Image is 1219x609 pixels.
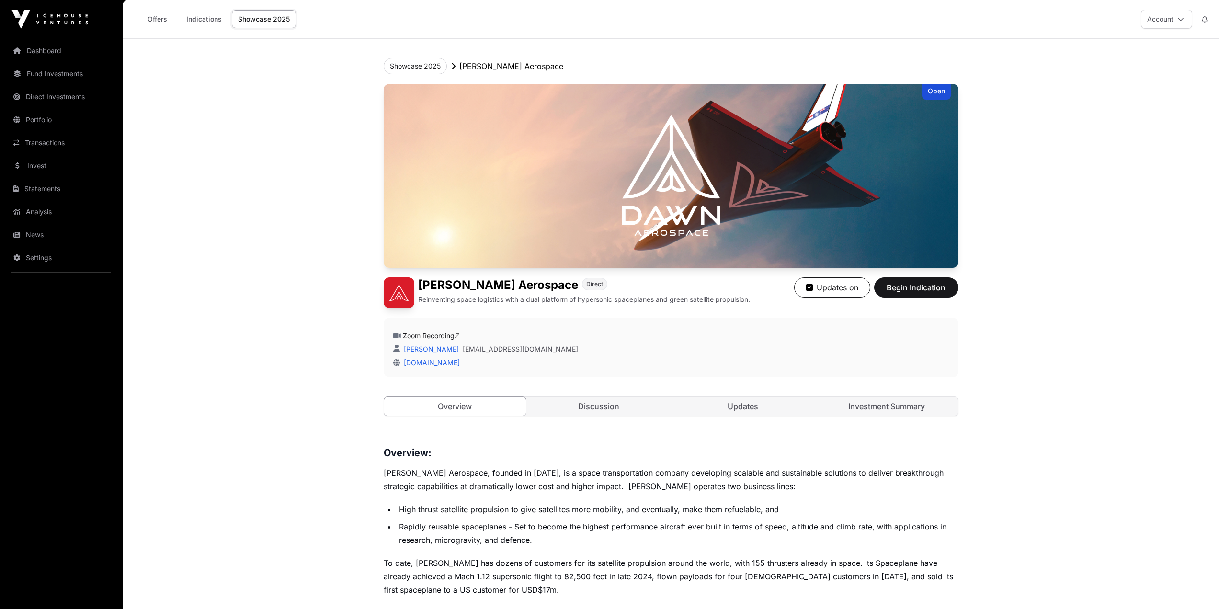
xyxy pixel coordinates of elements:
li: High thrust satellite propulsion to give satellites more mobility, and eventually, make them refu... [396,503,958,516]
span: Begin Indication [886,282,946,293]
span: Direct [586,280,603,288]
nav: Tabs [384,397,958,416]
a: Overview [384,396,527,416]
button: Account [1141,10,1192,29]
p: [PERSON_NAME] Aerospace, founded in [DATE], is a space transportation company developing scalable... [384,466,958,493]
a: Analysis [8,201,115,222]
h3: Overview: [384,445,958,460]
a: Transactions [8,132,115,153]
a: Invest [8,155,115,176]
button: Updates on [794,277,870,298]
a: [EMAIL_ADDRESS][DOMAIN_NAME] [463,345,578,354]
a: Dashboard [8,40,115,61]
p: To date, [PERSON_NAME] has dozens of customers for its satellite propulsion around the world, wit... [384,556,958,597]
h1: [PERSON_NAME] Aerospace [418,277,578,293]
img: Icehouse Ventures Logo [11,10,88,29]
a: Investment Summary [816,397,958,416]
li: Rapidly reusable spaceplanes - Set to become the highest performance aircraft ever built in terms... [396,520,958,547]
a: [DOMAIN_NAME] [400,358,460,367]
a: Updates [672,397,814,416]
a: Begin Indication [874,287,958,297]
a: Portfolio [8,109,115,130]
img: Dawn Aerospace [384,84,958,268]
img: Dawn Aerospace [384,277,414,308]
a: Fund Investments [8,63,115,84]
p: [PERSON_NAME] Aerospace [459,60,563,72]
p: Reinventing space logistics with a dual platform of hypersonic spaceplanes and green satellite pr... [418,295,750,304]
a: Discussion [528,397,670,416]
button: Begin Indication [874,277,958,298]
a: Showcase 2025 [232,10,296,28]
a: News [8,224,115,245]
a: Indications [180,10,228,28]
a: Statements [8,178,115,199]
a: Zoom Recording [403,332,460,340]
div: Open [922,84,951,100]
a: Direct Investments [8,86,115,107]
a: Settings [8,247,115,268]
a: Offers [138,10,176,28]
a: [PERSON_NAME] [402,345,459,353]
button: Showcase 2025 [384,58,447,74]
